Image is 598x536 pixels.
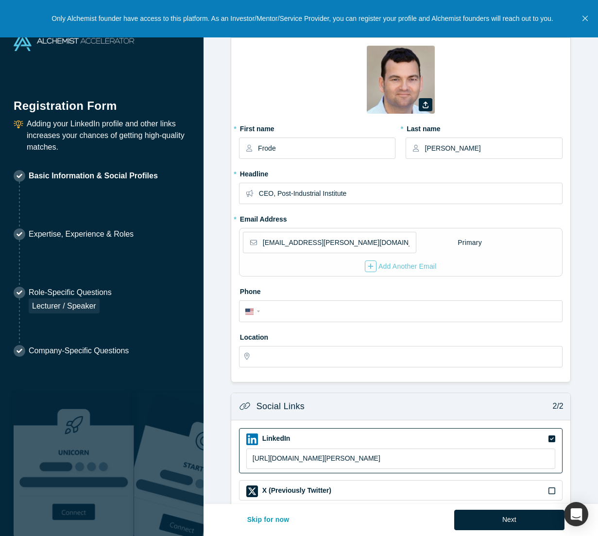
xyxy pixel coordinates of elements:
button: Add Another Email [364,260,437,273]
img: LinkedIn icon [246,433,258,445]
div: Add Another Email [365,260,437,272]
div: Lecturer / Speaker [29,298,100,313]
p: 2/2 [547,400,564,412]
label: Headline [239,166,563,179]
label: Location [239,329,563,343]
button: Next [454,510,564,530]
input: Partner, CEO [259,183,562,204]
p: Only Alchemist founder have access to this platform. As an Investor/Mentor/Service Provider, you ... [51,14,553,24]
label: X (Previously Twitter) [261,485,331,496]
p: Company-Specific Questions [29,345,129,357]
p: Adding your LinkedIn profile and other links increases your chances of getting high-quality matches. [27,118,190,153]
label: Last name [406,121,562,134]
img: Alchemist Accelerator Logo [14,31,134,51]
div: LinkedIn iconLinkedIn [239,428,563,473]
img: Profile user default [367,46,435,114]
img: Prism AI [134,393,255,536]
label: Email Address [239,211,287,225]
button: Skip for now [237,510,300,530]
div: X (Previously Twitter) iconX (Previously Twitter) [239,480,563,501]
h1: Registration Form [14,87,190,115]
img: Robust Technologies [14,393,134,536]
p: Role-Specific Questions [29,287,112,298]
p: Basic Information & Social Profiles [29,170,158,182]
label: First name [239,121,395,134]
label: LinkedIn [261,433,290,444]
h3: Social Links [256,400,305,413]
div: Primary [457,234,482,251]
img: X (Previously Twitter) icon [246,485,258,497]
label: Phone [239,283,563,297]
p: Expertise, Experience & Roles [29,228,134,240]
